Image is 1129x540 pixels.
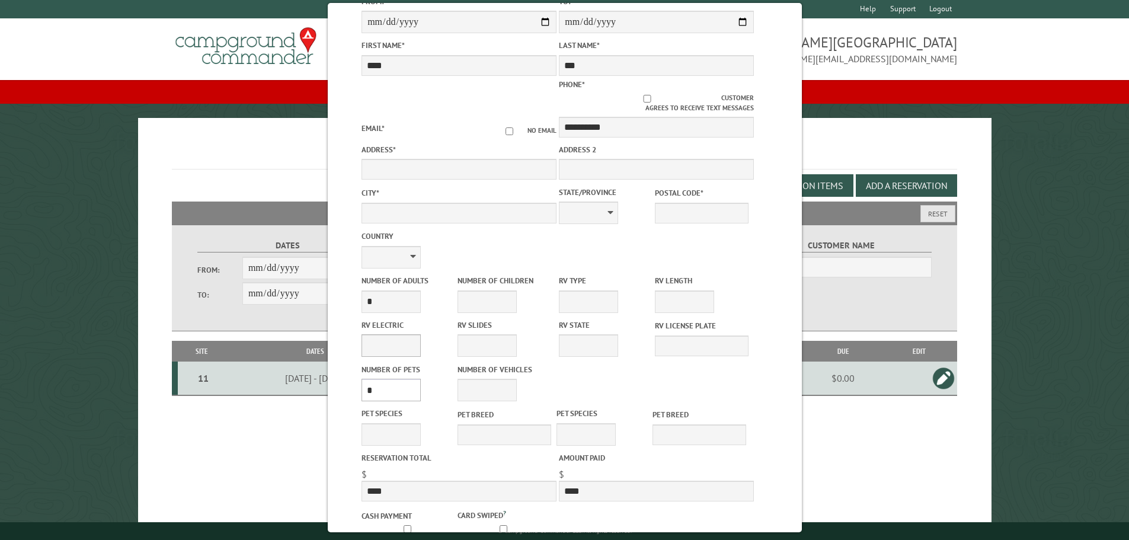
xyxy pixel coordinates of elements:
label: Number of Vehicles [458,364,551,375]
div: 11 [183,372,224,384]
label: To: [197,289,242,301]
label: RV Electric [362,319,455,331]
button: Edit Add-on Items [751,174,853,197]
button: Add a Reservation [856,174,957,197]
label: No email [491,126,556,136]
span: $ [559,468,564,480]
a: ? [503,509,506,517]
label: Pet breed [653,409,746,420]
input: No email [491,127,527,135]
label: RV Slides [458,319,551,331]
label: Reservation Total [362,452,556,464]
th: Edit [881,341,957,362]
label: Last Name [559,40,754,51]
label: RV License Plate [655,320,749,331]
div: [DATE] - [DATE] [228,372,403,384]
h2: Filters [172,202,958,224]
label: Cash payment [362,510,455,522]
label: Address [362,144,556,155]
label: Number of Adults [362,275,455,286]
button: Reset [920,205,955,222]
label: From: [197,264,242,276]
th: Due [805,341,881,362]
input: Customer agrees to receive text messages [573,95,721,103]
label: Pet species [556,408,650,419]
label: RV State [559,319,653,331]
label: First Name [362,40,556,51]
label: Amount paid [559,452,754,464]
label: Number of Children [458,275,551,286]
label: Pet breed [458,409,551,420]
label: Country [362,231,556,242]
label: Address 2 [559,144,754,155]
label: Phone [559,79,585,90]
small: © Campground Commander LLC. All rights reserved. [498,527,632,535]
h1: Reservations [172,137,958,170]
label: RV Length [655,275,749,286]
label: Card swiped [458,508,551,521]
th: Dates [226,341,405,362]
label: RV Type [559,275,653,286]
th: Site [178,341,226,362]
img: Campground Commander [172,23,320,69]
label: Email [362,123,385,133]
label: Postal Code [655,187,749,199]
label: Dates [197,239,378,253]
label: State/Province [559,187,653,198]
span: $ [362,468,367,480]
label: Customer agrees to receive text messages [559,93,754,113]
label: City [362,187,556,199]
label: Pet species [362,408,455,419]
label: Number of Pets [362,364,455,375]
td: $0.00 [805,362,881,395]
label: Customer Name [751,239,932,253]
